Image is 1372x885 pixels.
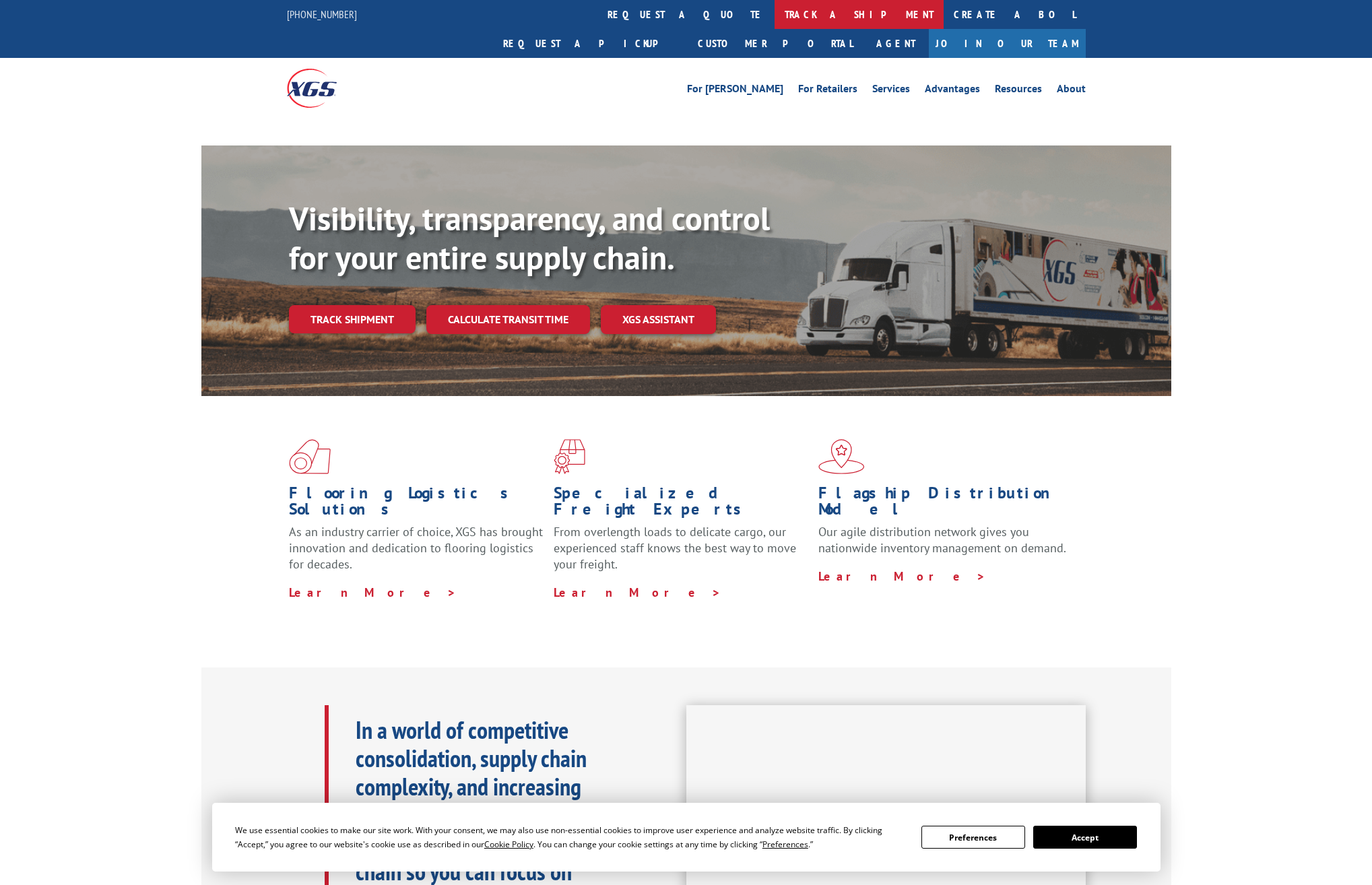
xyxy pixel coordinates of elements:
[818,568,986,584] a: Learn More >
[872,84,910,98] a: Services
[798,84,857,98] a: For Retailers
[289,524,543,572] span: As an industry carrier of choice, XGS has brought innovation and dedication to flooring logistics...
[289,197,770,278] b: Visibility, transparency, and control for your entire supply chain.
[212,803,1161,872] div: Cookie Consent Prompt
[688,29,863,58] a: Customer Portal
[289,439,331,474] img: xgs-icon-total-supply-chain-intelligence-red
[493,29,688,58] a: Request a pickup
[929,29,1086,58] a: Join Our Team
[289,305,416,333] a: Track shipment
[1057,84,1086,98] a: About
[601,305,716,334] a: XGS ASSISTANT
[921,826,1025,849] button: Preferences
[554,524,808,584] p: From overlength loads to delicate cargo, our experienced staff knows the best way to move your fr...
[925,84,980,98] a: Advantages
[995,84,1042,98] a: Resources
[1033,826,1137,849] button: Accept
[287,7,357,21] a: [PHONE_NUMBER]
[818,485,1073,524] h1: Flagship Distribution Model
[426,305,590,334] a: Calculate transit time
[863,29,929,58] a: Agent
[818,524,1066,556] span: Our agile distribution network gives you nationwide inventory management on demand.
[818,439,865,474] img: xgs-icon-flagship-distribution-model-red
[289,585,457,600] a: Learn More >
[554,439,585,474] img: xgs-icon-focused-on-flooring-red
[289,485,544,524] h1: Flooring Logistics Solutions
[554,485,808,524] h1: Specialized Freight Experts
[235,823,905,851] div: We use essential cookies to make our site work. With your consent, we may also use non-essential ...
[687,84,783,98] a: For [PERSON_NAME]
[484,839,533,850] span: Cookie Policy
[762,839,808,850] span: Preferences
[554,585,721,600] a: Learn More >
